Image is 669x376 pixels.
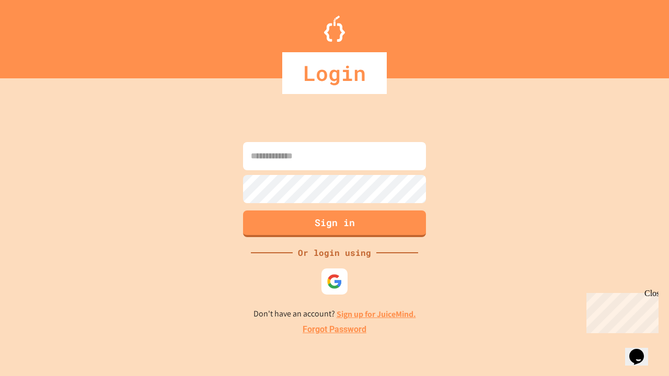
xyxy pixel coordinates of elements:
button: Sign in [243,210,426,237]
div: Or login using [293,246,376,259]
p: Don't have an account? [253,308,416,321]
iframe: chat widget [582,289,659,333]
a: Forgot Password [303,323,366,336]
iframe: chat widget [625,334,659,366]
img: google-icon.svg [327,274,342,289]
div: Chat with us now!Close [4,4,72,66]
div: Login [282,52,387,94]
a: Sign up for JuiceMind. [337,309,416,320]
img: Logo.svg [324,16,345,42]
